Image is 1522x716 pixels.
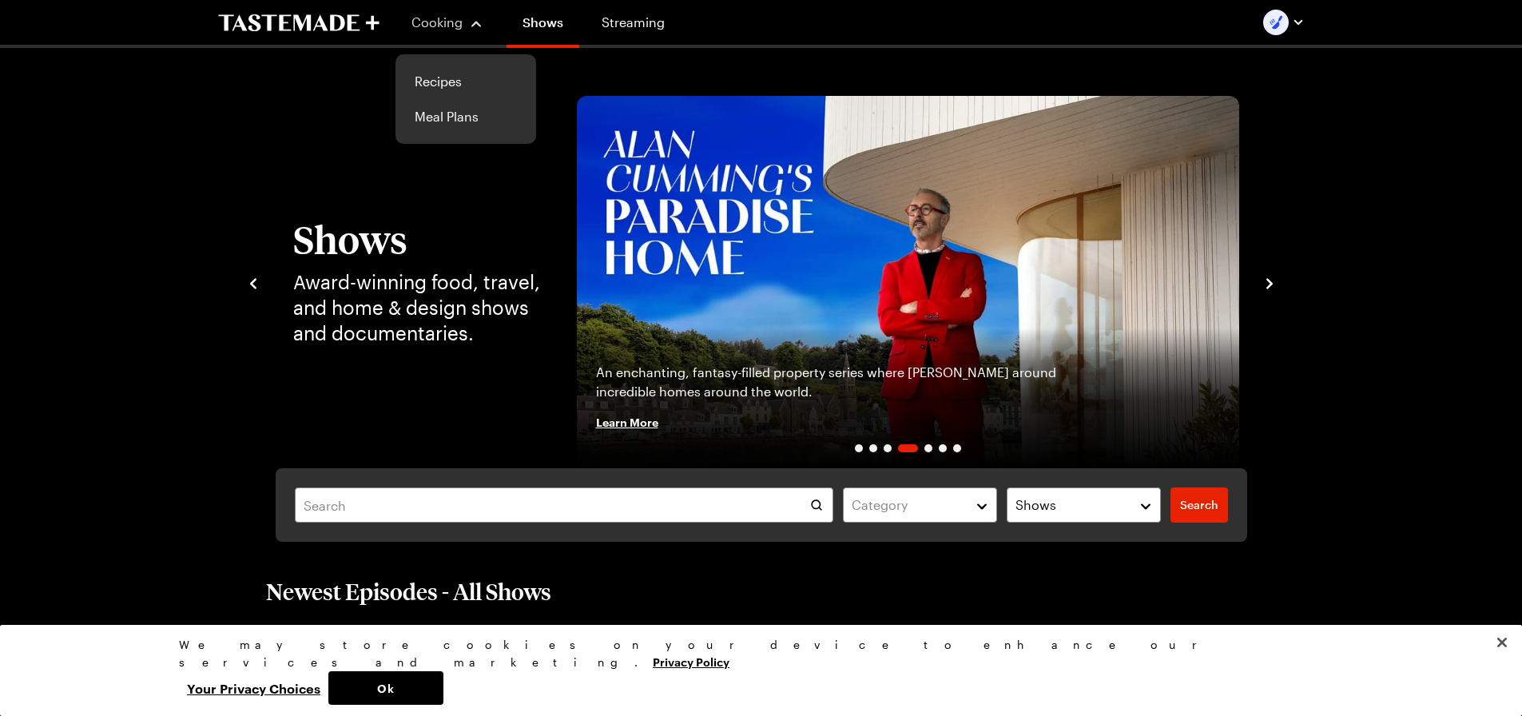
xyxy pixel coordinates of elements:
[295,487,834,523] input: Search
[1180,497,1218,513] span: Search
[293,269,545,346] p: Award-winning food, travel, and home & design shows and documentaries.
[924,444,932,452] span: Go to slide 5
[405,99,527,134] a: Meal Plans
[293,218,545,260] h1: Shows
[405,64,527,99] a: Recipes
[843,487,997,523] button: Category
[395,54,536,144] div: Cooking
[1262,272,1278,292] button: navigate to next item
[1263,10,1289,35] img: Profile picture
[1170,487,1228,523] a: filters
[869,444,877,452] span: Go to slide 2
[411,14,463,30] span: Cooking
[953,444,961,452] span: Go to slide 7
[898,444,918,452] span: Go to slide 4
[218,14,380,32] a: To Tastemade Home Page
[179,636,1329,705] div: Privacy
[179,636,1329,671] div: We may store cookies on your device to enhance our services and marketing.
[1015,495,1056,515] span: Shows
[939,444,947,452] span: Go to slide 6
[596,363,1095,401] p: An enchanting, fantasy-filled property series where [PERSON_NAME] around incredible homes around ...
[179,671,328,705] button: Your Privacy Choices
[596,414,658,430] span: Learn More
[884,444,892,452] span: Go to slide 3
[852,495,964,515] div: Category
[577,96,1239,468] img: Alan Cumming's Paradise Homes
[507,3,579,48] a: Shows
[1007,487,1161,523] button: Shows
[411,3,484,42] button: Cooking
[577,96,1239,468] a: Alan Cumming's Paradise HomesAn enchanting, fantasy-filled property series where [PERSON_NAME] ar...
[855,444,863,452] span: Go to slide 1
[577,96,1239,468] div: 4 / 7
[1484,625,1520,660] button: Close
[245,272,261,292] button: navigate to previous item
[653,654,729,669] a: More information about your privacy, opens in a new tab
[328,671,443,705] button: Ok
[266,577,551,606] h2: Newest Episodes - All Shows
[1263,10,1305,35] button: Profile picture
